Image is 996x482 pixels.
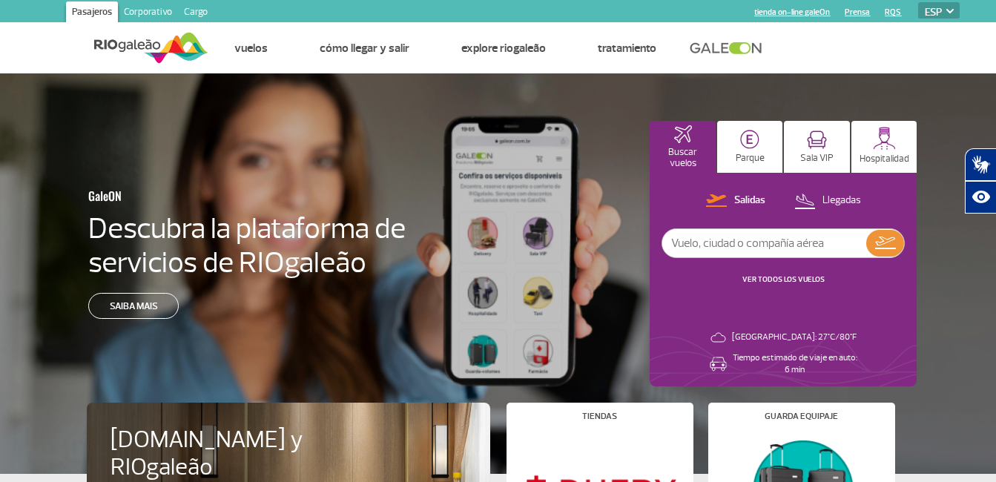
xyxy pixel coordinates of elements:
[765,412,838,420] h4: Guarda equipaje
[734,194,765,208] p: Salidas
[845,7,870,17] a: Prensa
[754,7,830,17] a: tienda on-line galeOn
[717,121,783,173] button: Parque
[657,147,708,169] p: Buscar vuelos
[807,131,827,149] img: vipRoom.svg
[461,41,546,56] a: Explore RIOgaleão
[234,41,268,56] a: Vuelos
[965,181,996,214] button: Abrir recursos assistivos.
[965,148,996,181] button: Abrir tradutor de língua de sinais.
[111,426,346,481] h4: [DOMAIN_NAME] y RIOgaleão
[790,191,865,211] button: Llegadas
[742,274,825,284] a: VER TODOS LOS VUELOS
[88,180,336,211] h3: GaleON
[88,293,179,319] a: Saiba mais
[800,153,834,164] p: Sala VIP
[662,229,866,257] input: Vuelo, ciudad o compañía aérea
[784,121,850,173] button: Sala VIP
[66,1,118,25] a: Pasajeros
[582,412,617,420] h4: Tiendas
[732,331,857,343] p: [GEOGRAPHIC_DATA]: 27°C/80°F
[860,153,909,165] p: Hospitalidad
[702,191,770,211] button: Salidas
[851,121,917,173] button: Hospitalidad
[650,121,716,173] button: Buscar vuelos
[822,194,861,208] p: Llegadas
[738,274,829,285] button: VER TODOS LOS VUELOS
[965,148,996,214] div: Plugin de acessibilidade da Hand Talk.
[674,125,692,143] img: airplaneHomeActive.svg
[88,211,409,280] h4: Descubra la plataforma de servicios de RIOgaleão
[740,130,759,149] img: carParkingHome.svg
[598,41,656,56] a: Tratamiento
[885,7,901,17] a: RQS
[178,1,214,25] a: Cargo
[320,41,409,56] a: Cómo llegar y salir
[873,127,896,150] img: hospitality.svg
[736,153,765,164] p: Parque
[118,1,178,25] a: Corporativo
[733,352,857,376] p: Tiempo estimado de viaje en auto: 6 min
